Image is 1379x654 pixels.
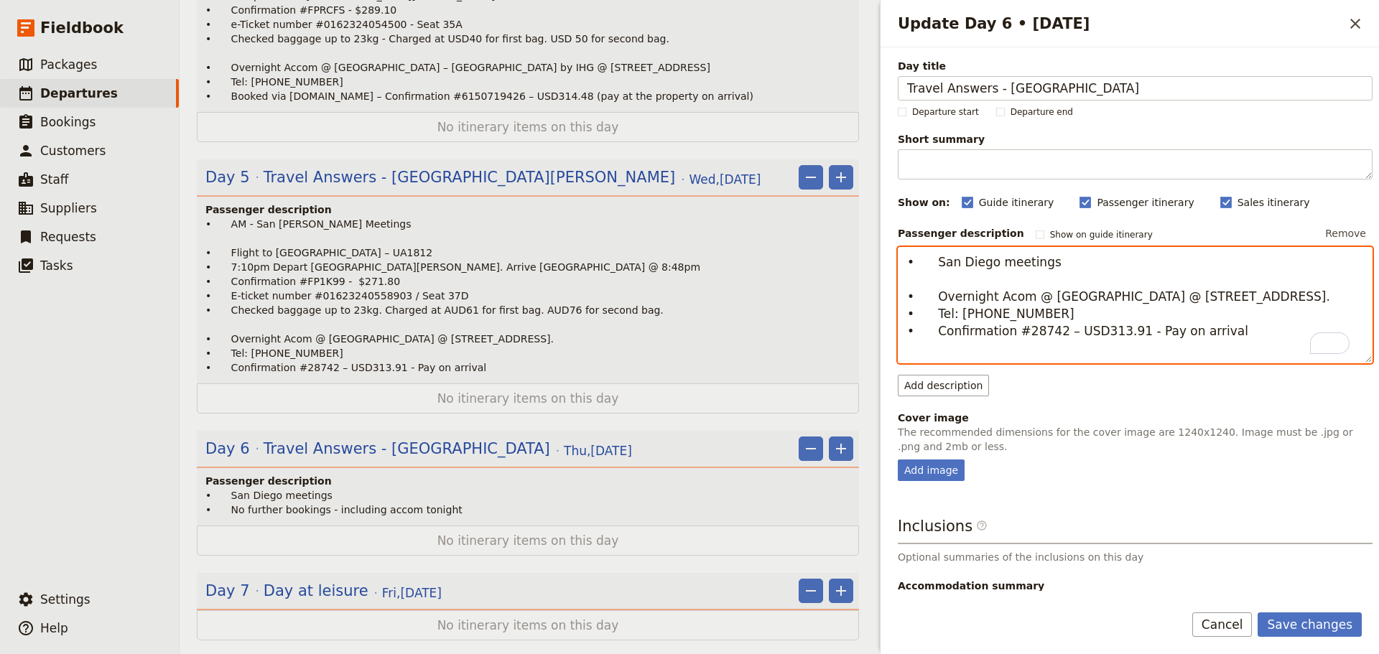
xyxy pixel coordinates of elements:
[205,167,761,188] button: Edit day information
[689,171,761,188] span: Wed , [DATE]
[799,579,823,603] button: Remove
[912,106,979,118] span: Departure start
[898,579,1373,593] span: Accommodation summary
[1343,11,1368,36] button: Close drawer
[205,202,853,217] h4: Passenger description
[979,195,1054,210] span: Guide itinerary
[898,375,989,396] button: Add description
[40,172,69,187] span: Staff
[1050,229,1153,240] span: Show on guide itinerary
[1192,612,1253,637] button: Cancel
[1097,195,1194,210] span: Passenger itinerary
[898,425,1373,454] p: The recommended dimensions for the cover image are 1240x1240. Image must be .jpg or .png and 2mb ...
[243,118,812,136] span: No itinerary items on this day
[898,13,1343,34] h2: Update Day 6 • [DATE]
[976,520,988,531] span: ​
[898,247,1373,363] textarea: To enrich screen reader interactions, please activate Accessibility in Grammarly extension settings
[205,580,250,602] span: Day 7
[205,438,250,459] span: Day 6
[564,442,632,459] span: Thu , [DATE]
[205,580,442,602] button: Edit day information
[264,580,368,602] span: Day at leisure
[1258,612,1362,637] button: Save changes
[40,57,97,72] span: Packages
[898,149,1373,179] textarea: Short summary
[40,144,106,158] span: Customers
[40,230,96,244] span: Requests
[205,217,853,375] p: • AM - San [PERSON_NAME] Meetings • Flight to [GEOGRAPHIC_DATA] – UA1812 • 7:10pm Depart [GEOGRAP...
[898,226,1024,240] label: Passenger description
[1238,195,1310,210] span: Sales itinerary
[829,436,853,461] button: Add
[264,167,676,188] span: Travel Answers - [GEOGRAPHIC_DATA][PERSON_NAME]
[243,532,812,549] span: No itinerary items on this day
[382,584,442,602] span: Fri , [DATE]
[40,258,73,273] span: Tasks
[264,438,550,459] span: Travel Answers - [GEOGRAPHIC_DATA]
[898,195,950,210] div: Show on:
[205,488,853,517] p: • San Diego meetings • No further bookings - including accom tonight
[829,165,853,190] button: Add
[799,165,823,190] button: Remove
[898,59,1373,73] span: Day title
[976,520,988,537] span: ​
[898,459,965,481] div: Add image
[1319,223,1373,244] button: Remove
[898,132,1373,146] span: Short summary
[898,515,1373,544] h3: Inclusions
[40,115,96,129] span: Bookings
[40,86,118,101] span: Departures
[205,167,250,188] span: Day 5
[40,17,124,39] span: Fieldbook
[1011,106,1073,118] span: Departure end
[205,438,632,459] button: Edit day information
[205,474,853,488] h4: Passenger description
[40,201,97,215] span: Suppliers
[799,436,823,461] button: Remove
[40,592,90,607] span: Settings
[898,76,1373,101] input: Day title
[898,550,1373,564] p: Optional summaries of the inclusions on this day
[243,617,812,634] span: No itinerary items on this day
[243,390,812,407] span: No itinerary items on this day
[898,411,1373,425] div: Cover image
[40,621,68,635] span: Help
[829,579,853,603] button: Add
